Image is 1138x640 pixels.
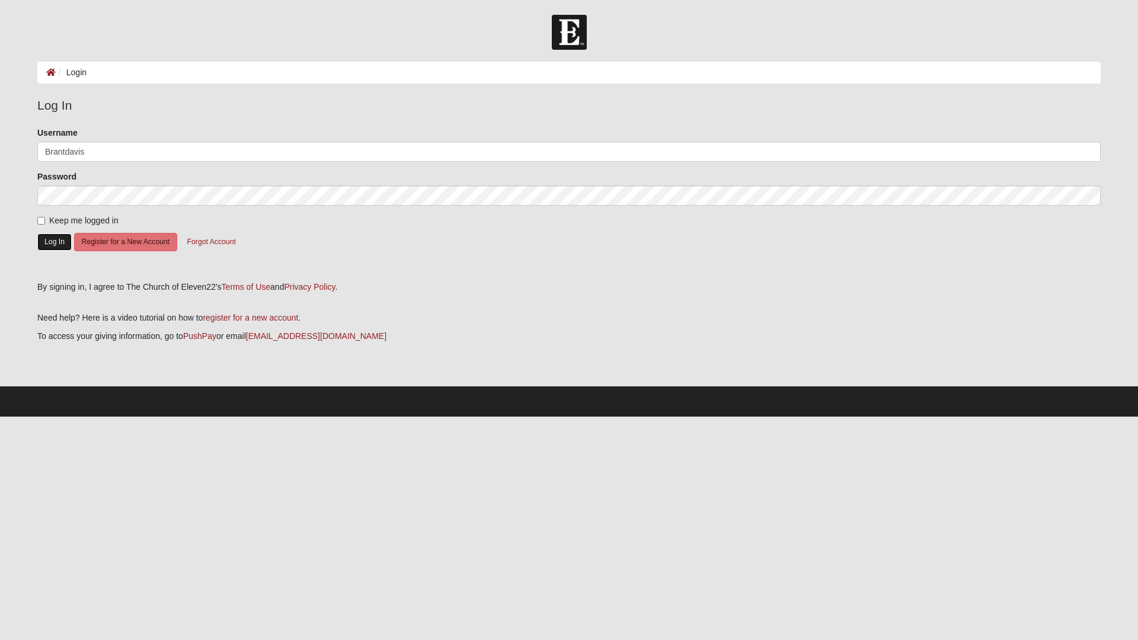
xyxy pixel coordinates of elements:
label: Password [37,171,76,183]
span: Keep me logged in [49,216,119,225]
div: By signing in, I agree to The Church of Eleven22's and . [37,281,1101,293]
a: Terms of Use [222,282,270,292]
p: Need help? Here is a video tutorial on how to . [37,312,1101,324]
button: Log In [37,233,72,251]
a: [EMAIL_ADDRESS][DOMAIN_NAME] [246,331,386,341]
legend: Log In [37,96,1101,115]
button: Forgot Account [180,233,244,251]
img: Church of Eleven22 Logo [552,15,587,50]
label: Username [37,127,78,139]
button: Register for a New Account [74,233,177,251]
a: register for a new account [203,313,298,322]
p: To access your giving information, go to or email [37,330,1101,343]
li: Login [56,66,87,79]
a: Privacy Policy [284,282,335,292]
input: Keep me logged in [37,217,45,225]
a: PushPay [183,331,216,341]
